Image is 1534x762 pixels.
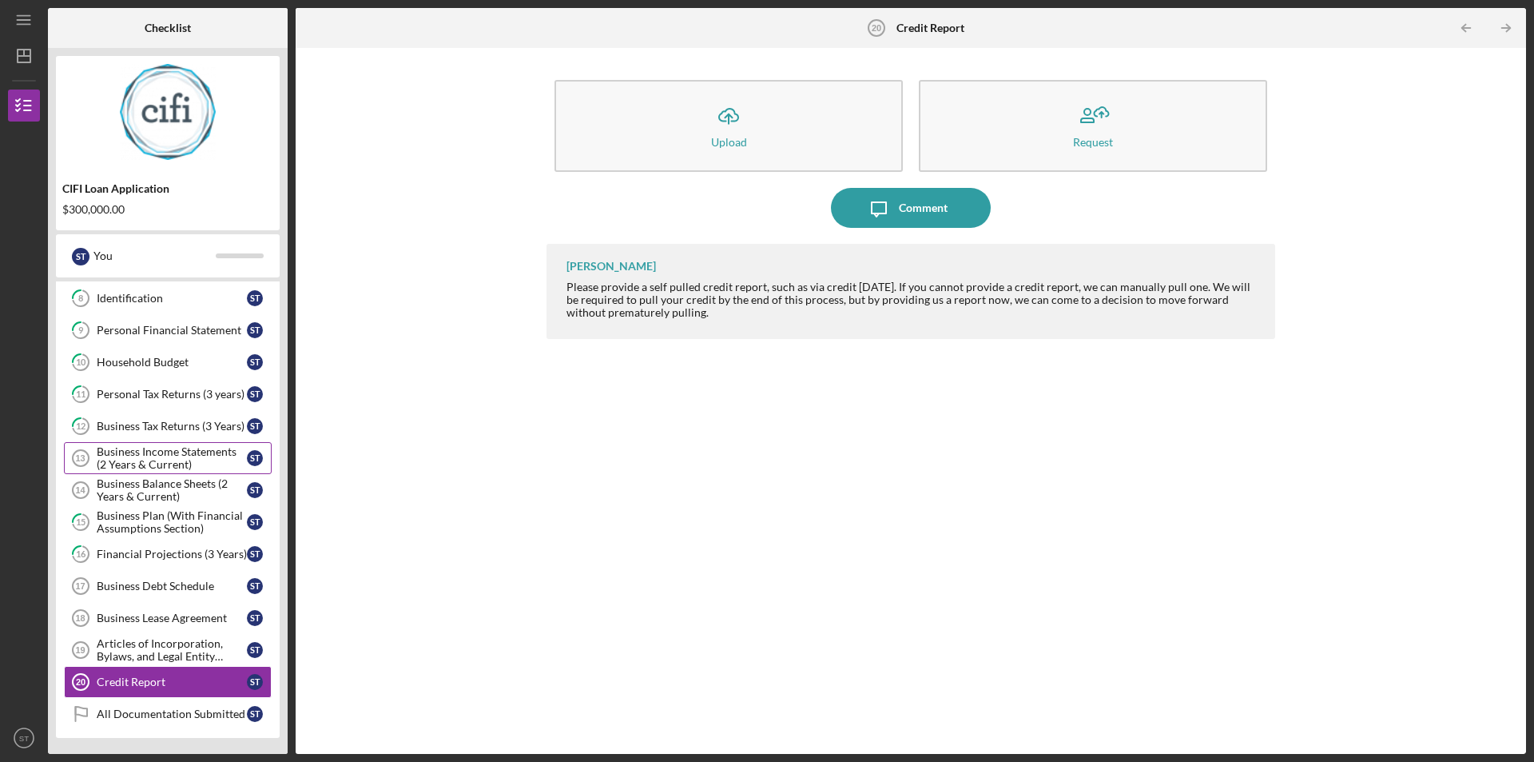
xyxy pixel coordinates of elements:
a: All Documentation SubmittedST [64,698,272,730]
button: Request [919,80,1267,172]
tspan: 14 [75,485,85,495]
a: 12Business Tax Returns (3 Years)ST [64,410,272,442]
div: You [93,242,216,269]
div: S T [247,514,263,530]
div: $300,000.00 [62,203,273,216]
a: 17Business Debt ScheduleST [64,570,272,602]
div: Business Debt Schedule [97,580,247,592]
div: S T [247,642,263,658]
button: Upload [554,80,903,172]
a: 14Business Balance Sheets (2 Years & Current)ST [64,474,272,506]
div: Upload [711,136,747,148]
tspan: 20 [76,677,85,687]
tspan: 16 [76,549,86,560]
div: S T [247,578,263,594]
div: S T [247,706,263,722]
tspan: 20 [872,23,881,33]
div: Personal Financial Statement [97,324,247,337]
div: Business Plan (With Financial Assumptions Section) [97,509,247,535]
div: CIFI Loan Application [62,182,273,195]
a: 18Business Lease AgreementST [64,602,272,634]
a: 19Articles of Incorporation, Bylaws, and Legal Entity DocumentsST [64,634,272,666]
tspan: 17 [75,581,85,591]
div: Personal Tax Returns (3 years) [97,388,247,401]
div: Business Income Statements (2 Years & Current) [97,445,247,471]
div: Please provide a self pulled credit report, such as via credit [DATE]. If you cannot provide a cr... [566,281,1259,319]
a: 15Business Plan (With Financial Assumptions Section)ST [64,506,272,538]
div: Business Tax Returns (3 Years) [97,420,247,433]
tspan: 11 [76,389,85,400]
a: 10Household BudgetST [64,346,272,378]
div: S T [247,482,263,498]
a: 16Financial Projections (3 Years)ST [64,538,272,570]
a: 8IdentificationST [64,282,272,314]
div: Household Budget [97,356,247,369]
button: Comment [831,188,991,228]
tspan: 12 [76,421,85,432]
div: Articles of Incorporation, Bylaws, and Legal Entity Documents [97,637,247,663]
div: Identification [97,292,247,305]
div: S T [72,248,89,265]
div: S T [247,322,263,338]
text: ST [19,734,29,743]
tspan: 13 [75,453,85,463]
div: S T [247,674,263,690]
img: Product logo [56,64,280,160]
div: Request [1073,136,1113,148]
tspan: 15 [76,517,85,528]
div: Business Lease Agreement [97,612,247,624]
a: 13Business Income Statements (2 Years & Current)ST [64,442,272,474]
div: All Documentation Submitted [97,708,247,720]
b: Credit Report [896,22,964,34]
button: ST [8,722,40,754]
div: Comment [899,188,948,228]
a: 11Personal Tax Returns (3 years)ST [64,378,272,410]
tspan: 18 [75,613,85,623]
div: Business Balance Sheets (2 Years & Current) [97,477,247,503]
div: S T [247,290,263,306]
div: Credit Report [97,676,247,688]
div: S T [247,418,263,434]
tspan: 9 [78,325,84,336]
tspan: 8 [78,293,83,304]
div: S T [247,354,263,370]
div: S T [247,386,263,402]
b: Checklist [145,22,191,34]
tspan: 19 [75,645,85,655]
div: S T [247,610,263,626]
a: 9Personal Financial StatementST [64,314,272,346]
div: S T [247,546,263,562]
tspan: 10 [76,357,86,368]
div: Financial Projections (3 Years) [97,548,247,561]
a: 20Credit ReportST [64,666,272,698]
div: S T [247,450,263,466]
div: [PERSON_NAME] [566,260,656,273]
